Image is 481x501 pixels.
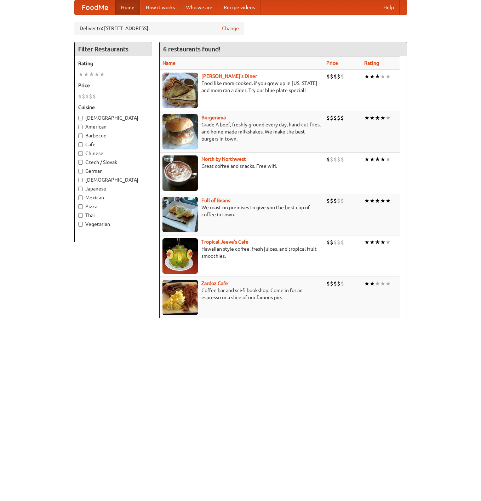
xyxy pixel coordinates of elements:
[92,92,96,100] li: $
[333,155,337,163] li: $
[162,280,198,315] img: zardoz.jpg
[74,22,244,35] div: Deliver to: [STREET_ADDRESS]
[78,150,148,157] label: Chinese
[78,204,83,209] input: Pizza
[82,92,85,100] li: $
[78,92,82,100] li: $
[330,155,333,163] li: $
[337,238,340,246] li: $
[162,121,321,142] p: Grade A beef, freshly ground every day, hand-cut fries, and home-made milkshakes. We make the bes...
[89,70,94,78] li: ★
[162,80,321,94] p: Food like mom cooked, if you grew up in [US_STATE] and mom ran a diner. Try our blue plate special!
[380,238,385,246] li: ★
[340,114,344,122] li: $
[78,116,83,120] input: [DEMOGRAPHIC_DATA]
[78,187,83,191] input: Japanese
[380,280,385,287] li: ★
[326,60,338,66] a: Price
[84,70,89,78] li: ★
[380,73,385,80] li: ★
[364,197,370,205] li: ★
[222,25,239,32] a: Change
[78,104,148,111] h5: Cuisine
[330,73,333,80] li: $
[330,280,333,287] li: $
[375,238,380,246] li: ★
[340,238,344,246] li: $
[140,0,181,15] a: How it works
[370,238,375,246] li: ★
[78,114,148,121] label: [DEMOGRAPHIC_DATA]
[89,92,92,100] li: $
[78,159,148,166] label: Czech / Slovak
[115,0,140,15] a: Home
[364,114,370,122] li: ★
[385,73,391,80] li: ★
[380,197,385,205] li: ★
[201,73,257,79] a: [PERSON_NAME]'s Diner
[78,212,148,219] label: Thai
[364,60,379,66] a: Rating
[326,197,330,205] li: $
[201,239,248,245] a: Tropical Jeeve's Cafe
[326,73,330,80] li: $
[78,142,83,147] input: Cafe
[370,73,375,80] li: ★
[162,204,321,218] p: We roast on premises to give you the best cup of coffee in town.
[78,167,148,175] label: German
[333,114,337,122] li: $
[78,178,83,182] input: [DEMOGRAPHIC_DATA]
[385,197,391,205] li: ★
[78,82,148,89] h5: Price
[78,133,83,138] input: Barbecue
[330,197,333,205] li: $
[99,70,105,78] li: ★
[333,238,337,246] li: $
[78,194,148,201] label: Mexican
[75,42,152,56] h4: Filter Restaurants
[333,280,337,287] li: $
[201,115,226,120] a: Burgerama
[340,197,344,205] li: $
[78,60,148,67] h5: Rating
[326,114,330,122] li: $
[337,114,340,122] li: $
[78,169,83,173] input: German
[333,73,337,80] li: $
[162,197,198,232] img: beans.jpg
[340,280,344,287] li: $
[385,238,391,246] li: ★
[385,280,391,287] li: ★
[78,221,148,228] label: Vegetarian
[380,114,385,122] li: ★
[78,125,83,129] input: American
[162,245,321,260] p: Hawaiian style coffee, fresh juices, and tropical fruit smoothies.
[370,197,375,205] li: ★
[201,156,246,162] a: North by Northwest
[326,238,330,246] li: $
[78,185,148,192] label: Japanese
[78,70,84,78] li: ★
[78,160,83,165] input: Czech / Slovak
[337,73,340,80] li: $
[364,238,370,246] li: ★
[330,238,333,246] li: $
[340,155,344,163] li: $
[326,155,330,163] li: $
[364,73,370,80] li: ★
[375,280,380,287] li: ★
[385,114,391,122] li: ★
[201,280,228,286] a: Zardoz Cafe
[337,280,340,287] li: $
[380,155,385,163] li: ★
[78,123,148,130] label: American
[378,0,400,15] a: Help
[162,163,321,170] p: Great coffee and snacks. Free wifi.
[364,155,370,163] li: ★
[201,198,230,203] a: Full of Beans
[78,151,83,156] input: Chinese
